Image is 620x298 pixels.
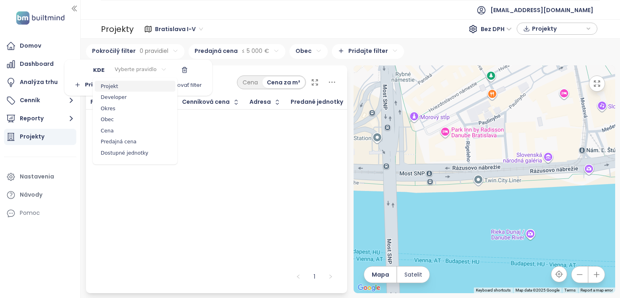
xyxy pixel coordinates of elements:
[95,158,176,170] span: Jednotky celkom
[95,92,176,103] span: Developer
[95,147,176,159] span: Dostupné jednotky
[95,103,176,114] span: Okres
[95,136,176,147] span: Predajná cena
[404,270,422,279] span: Satelit
[95,114,176,125] span: Obec
[372,270,389,279] span: Mapa
[95,125,176,136] span: Cena
[95,81,176,92] span: Projekt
